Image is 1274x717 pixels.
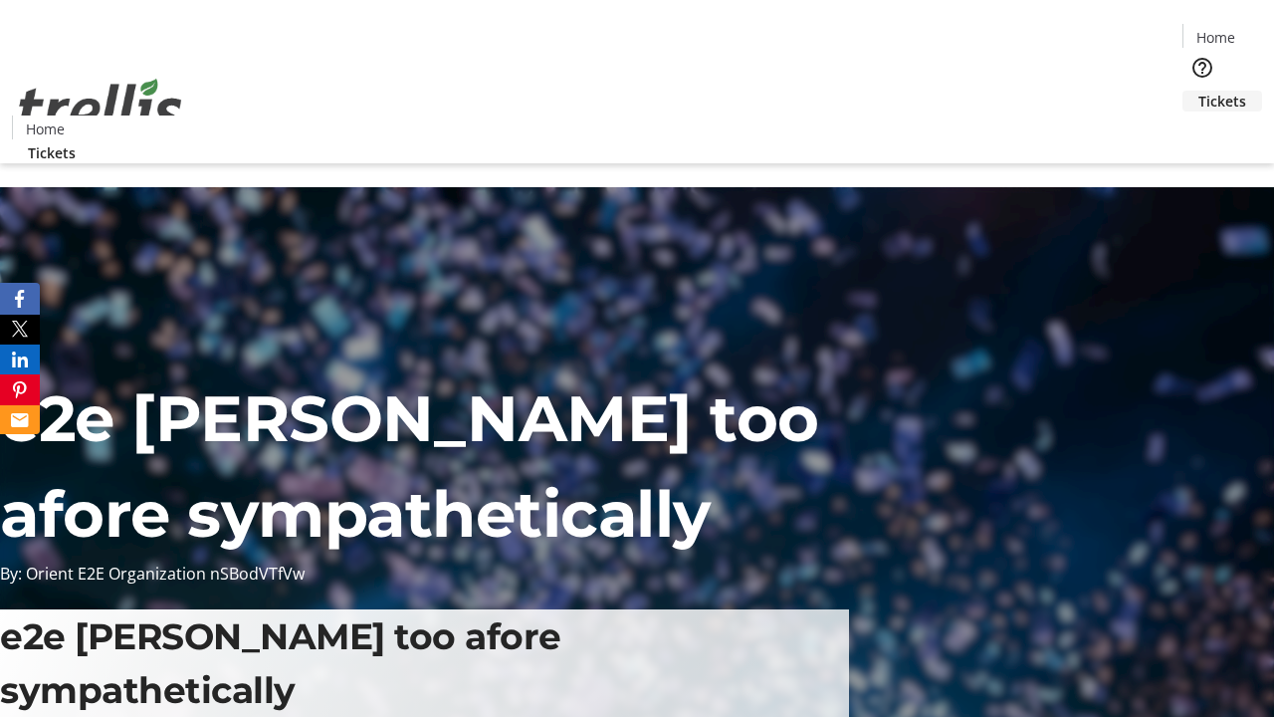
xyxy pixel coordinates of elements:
span: Home [26,119,65,139]
span: Tickets [1198,91,1246,112]
a: Tickets [1182,91,1262,112]
a: Home [13,119,77,139]
span: Tickets [28,142,76,163]
img: Orient E2E Organization nSBodVTfVw's Logo [12,57,189,156]
a: Tickets [12,142,92,163]
button: Cart [1182,112,1222,151]
span: Home [1196,27,1235,48]
button: Help [1182,48,1222,88]
a: Home [1183,27,1247,48]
